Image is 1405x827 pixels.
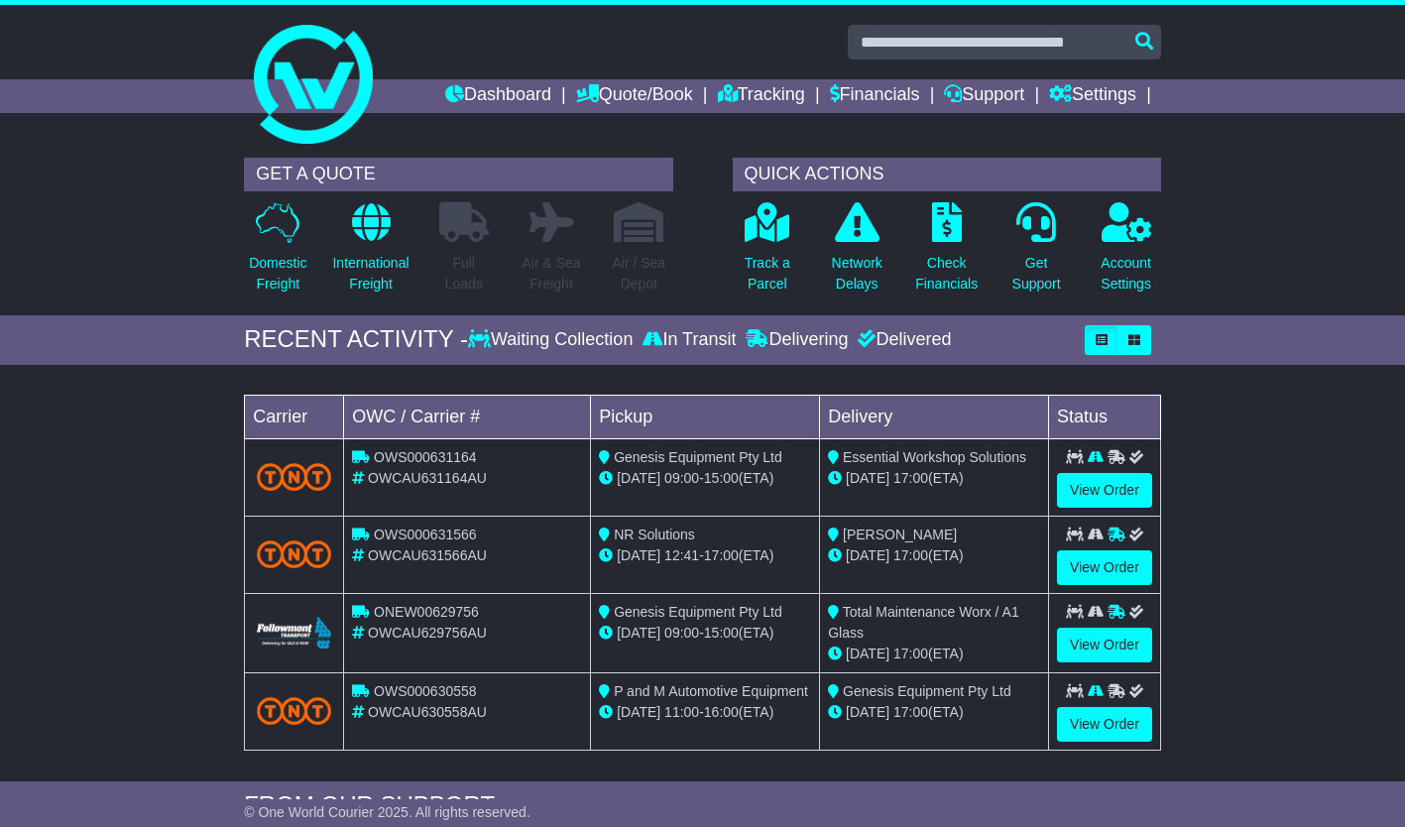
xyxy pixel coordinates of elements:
[718,79,805,113] a: Tracking
[1012,253,1061,295] p: Get Support
[1100,201,1152,305] a: AccountSettings
[332,253,409,295] p: International Freight
[591,395,820,438] td: Pickup
[830,79,920,113] a: Financials
[1011,201,1062,305] a: GetSupport
[445,79,551,113] a: Dashboard
[257,697,331,724] img: TNT_Domestic.png
[893,704,928,720] span: 17:00
[828,468,1040,489] div: (ETA)
[1057,473,1152,508] a: View Order
[614,683,808,699] span: P and M Automotive Equipment
[576,79,693,113] a: Quote/Book
[1049,79,1136,113] a: Settings
[368,470,487,486] span: OWCAU631164AU
[733,158,1161,191] div: QUICK ACTIONS
[704,470,739,486] span: 15:00
[831,201,883,305] a: NetworkDelays
[614,604,782,620] span: Genesis Equipment Pty Ltd
[820,395,1049,438] td: Delivery
[664,470,699,486] span: 09:00
[893,646,928,661] span: 17:00
[1057,628,1152,662] a: View Order
[368,547,487,563] span: OWCAU631566AU
[257,463,331,490] img: TNT_Domestic.png
[828,702,1040,723] div: (ETA)
[853,329,951,351] div: Delivered
[843,449,1026,465] span: Essential Workshop Solutions
[617,625,660,641] span: [DATE]
[439,253,489,295] p: Full Loads
[244,791,1161,820] div: FROM OUR SUPPORT
[846,646,889,661] span: [DATE]
[331,201,410,305] a: InternationalFreight
[244,158,672,191] div: GET A QUOTE
[1049,395,1161,438] td: Status
[374,527,477,542] span: OWS000631566
[374,449,477,465] span: OWS000631164
[704,704,739,720] span: 16:00
[846,704,889,720] span: [DATE]
[664,625,699,641] span: 09:00
[832,253,882,295] p: Network Delays
[915,253,978,295] p: Check Financials
[846,470,889,486] span: [DATE]
[1101,253,1151,295] p: Account Settings
[846,547,889,563] span: [DATE]
[893,547,928,563] span: 17:00
[944,79,1024,113] a: Support
[612,253,665,295] p: Air / Sea Depot
[257,540,331,567] img: TNT_Domestic.png
[745,253,790,295] p: Track a Parcel
[744,201,791,305] a: Track aParcel
[522,253,580,295] p: Air & Sea Freight
[843,683,1011,699] span: Genesis Equipment Pty Ltd
[617,470,660,486] span: [DATE]
[374,683,477,699] span: OWS000630558
[374,604,479,620] span: ONEW00629756
[249,253,306,295] p: Domestic Freight
[614,527,695,542] span: NR Solutions
[244,804,530,820] span: © One World Courier 2025. All rights reserved.
[638,329,741,351] div: In Transit
[843,527,957,542] span: [PERSON_NAME]
[244,325,468,354] div: RECENT ACTIVITY -
[893,470,928,486] span: 17:00
[828,604,1019,641] span: Total Maintenance Worx / A1 Glass
[664,704,699,720] span: 11:00
[617,547,660,563] span: [DATE]
[704,547,739,563] span: 17:00
[828,545,1040,566] div: (ETA)
[704,625,739,641] span: 15:00
[368,625,487,641] span: OWCAU629756AU
[599,545,811,566] div: - (ETA)
[344,395,591,438] td: OWC / Carrier #
[617,704,660,720] span: [DATE]
[248,201,307,305] a: DomesticFreight
[257,617,331,650] img: Followmont_Transport.png
[828,644,1040,664] div: (ETA)
[914,201,979,305] a: CheckFinancials
[368,704,487,720] span: OWCAU630558AU
[599,623,811,644] div: - (ETA)
[599,468,811,489] div: - (ETA)
[664,547,699,563] span: 12:41
[614,449,782,465] span: Genesis Equipment Pty Ltd
[741,329,853,351] div: Delivering
[468,329,638,351] div: Waiting Collection
[245,395,344,438] td: Carrier
[1057,707,1152,742] a: View Order
[1057,550,1152,585] a: View Order
[599,702,811,723] div: - (ETA)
